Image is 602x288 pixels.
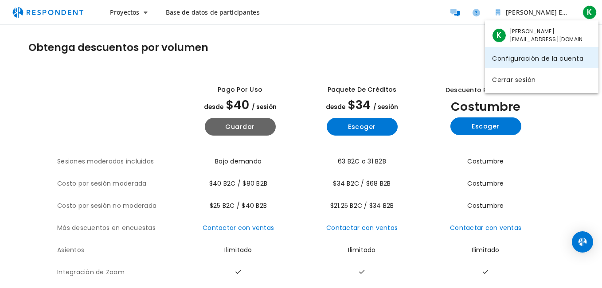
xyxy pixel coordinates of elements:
[572,231,593,253] div: Abra Intercom Messenger
[510,35,587,43] span: [EMAIL_ADDRESS][DOMAIN_NAME]
[510,27,587,35] span: [PERSON_NAME]
[485,68,598,90] a: Cerrar sesión
[485,47,598,68] a: Configuración de la cuenta
[492,28,506,43] span: K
